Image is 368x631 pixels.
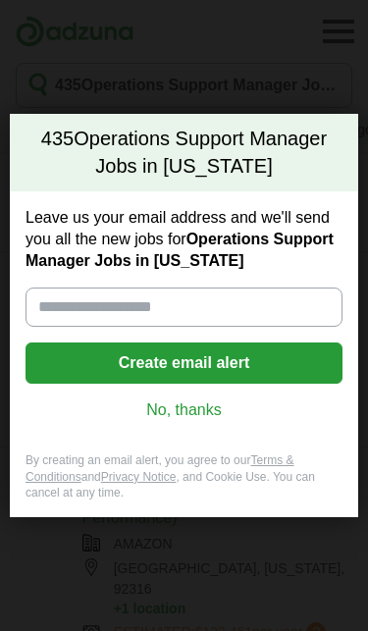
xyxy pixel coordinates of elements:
a: Privacy Notice [101,470,177,484]
strong: Operations Support Manager Jobs in [US_STATE] [26,231,334,269]
a: No, thanks [41,399,327,421]
div: By creating an email alert, you agree to our and , and Cookie Use. You can cancel at any time. [10,452,358,517]
span: 435 [41,126,74,153]
h2: Operations Support Manager Jobs in [US_STATE] [10,114,358,191]
a: Terms & Conditions [26,453,293,484]
button: Create email alert [26,342,342,384]
label: Leave us your email address and we'll send you all the new jobs for [26,207,342,272]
